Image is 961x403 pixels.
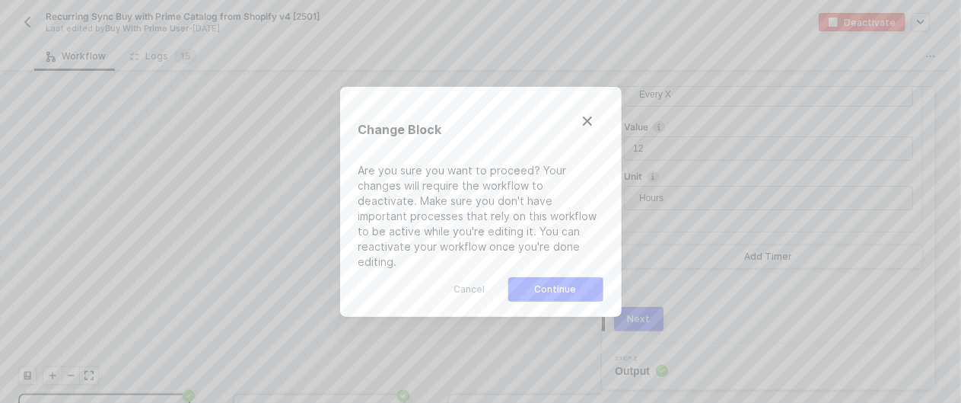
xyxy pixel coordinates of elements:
[454,283,485,296] div: Cancel
[445,277,495,302] button: Cancel
[508,277,603,302] button: Continue
[535,283,577,296] div: Continue
[358,120,442,139] div: Change Block
[581,115,593,127] img: close
[358,163,603,270] div: Are you sure you want to proceed? Your changes will require the workflow to deactivate. Make sure...
[566,100,609,142] button: Close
